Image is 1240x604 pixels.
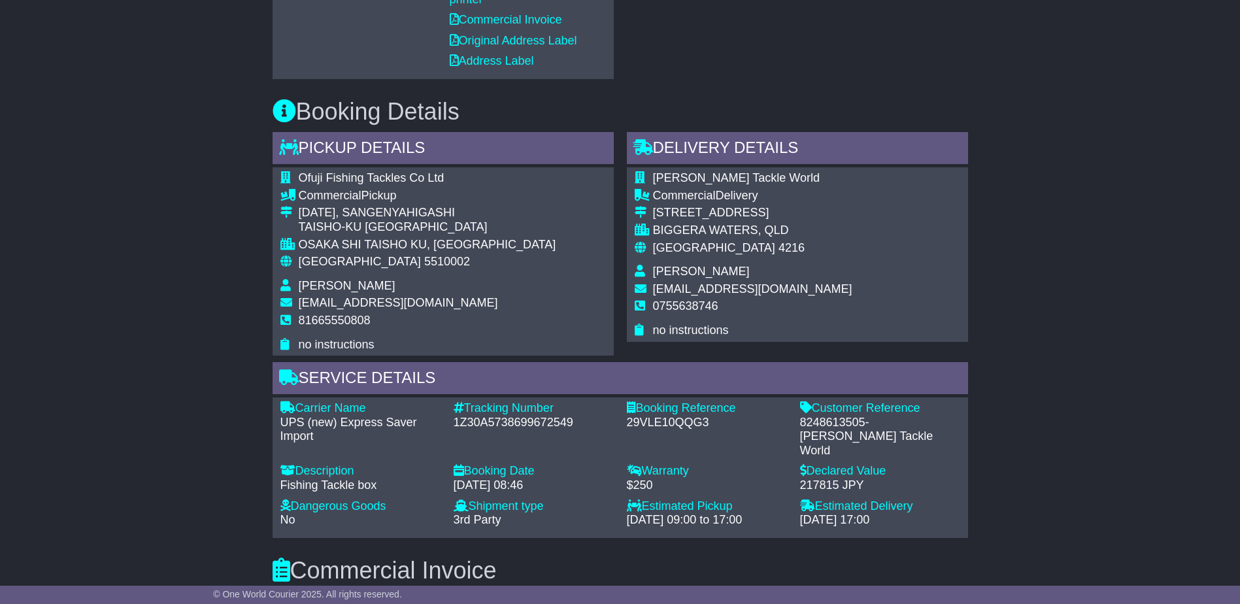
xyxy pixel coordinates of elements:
div: OSAKA SHI TAISHO KU, [GEOGRAPHIC_DATA] [299,238,556,252]
h3: Commercial Invoice [273,558,968,584]
span: [EMAIL_ADDRESS][DOMAIN_NAME] [299,296,498,309]
div: Shipment type [454,499,614,514]
div: 29VLE10QQG3 [627,416,787,430]
span: [EMAIL_ADDRESS][DOMAIN_NAME] [653,282,852,295]
div: Estimated Pickup [627,499,787,514]
span: [GEOGRAPHIC_DATA] [299,255,421,268]
span: no instructions [653,324,729,337]
div: Declared Value [800,464,960,478]
div: Pickup Details [273,132,614,167]
span: no instructions [299,338,375,351]
div: Booking Date [454,464,614,478]
div: Delivery [653,189,852,203]
div: Service Details [273,362,968,397]
div: Booking Reference [627,401,787,416]
span: [PERSON_NAME] [653,265,750,278]
span: [PERSON_NAME] [299,279,395,292]
span: [PERSON_NAME] Tackle World [653,171,820,184]
div: 8248613505-[PERSON_NAME] Tackle World [800,416,960,458]
div: $250 [627,478,787,493]
div: Pickup [299,189,556,203]
div: Carrier Name [280,401,441,416]
span: Ofuji Fishing Tackles Co Ltd [299,171,444,184]
div: Estimated Delivery [800,499,960,514]
div: [STREET_ADDRESS] [653,206,852,220]
span: Commercial [653,189,716,202]
div: TAISHO-KU [GEOGRAPHIC_DATA] [299,220,556,235]
span: 4216 [779,241,805,254]
div: Warranty [627,464,787,478]
div: Dangerous Goods [280,499,441,514]
div: [DATE] 17:00 [800,513,960,528]
div: 1Z30A5738699672549 [454,416,614,430]
a: Address Label [450,54,534,67]
span: © One World Courier 2025. All rights reserved. [213,589,402,599]
div: Fishing Tackle box [280,478,441,493]
div: Customer Reference [800,401,960,416]
span: No [280,513,295,526]
span: 3rd Party [454,513,501,526]
span: Commercial [299,189,361,202]
div: 217815 JPY [800,478,960,493]
span: [GEOGRAPHIC_DATA] [653,241,775,254]
div: UPS (new) Express Saver Import [280,416,441,444]
div: [DATE] 09:00 to 17:00 [627,513,787,528]
h3: Booking Details [273,99,968,125]
a: Original Address Label [450,34,577,47]
div: [DATE] 08:46 [454,478,614,493]
div: Description [280,464,441,478]
span: 81665550808 [299,314,371,327]
div: Tracking Number [454,401,614,416]
a: Commercial Invoice [450,13,562,26]
span: 5510002 [424,255,470,268]
div: Delivery Details [627,132,968,167]
span: 0755638746 [653,299,718,312]
div: BIGGERA WATERS, QLD [653,224,852,238]
div: [DATE], SANGENYAHIGASHI [299,206,556,220]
